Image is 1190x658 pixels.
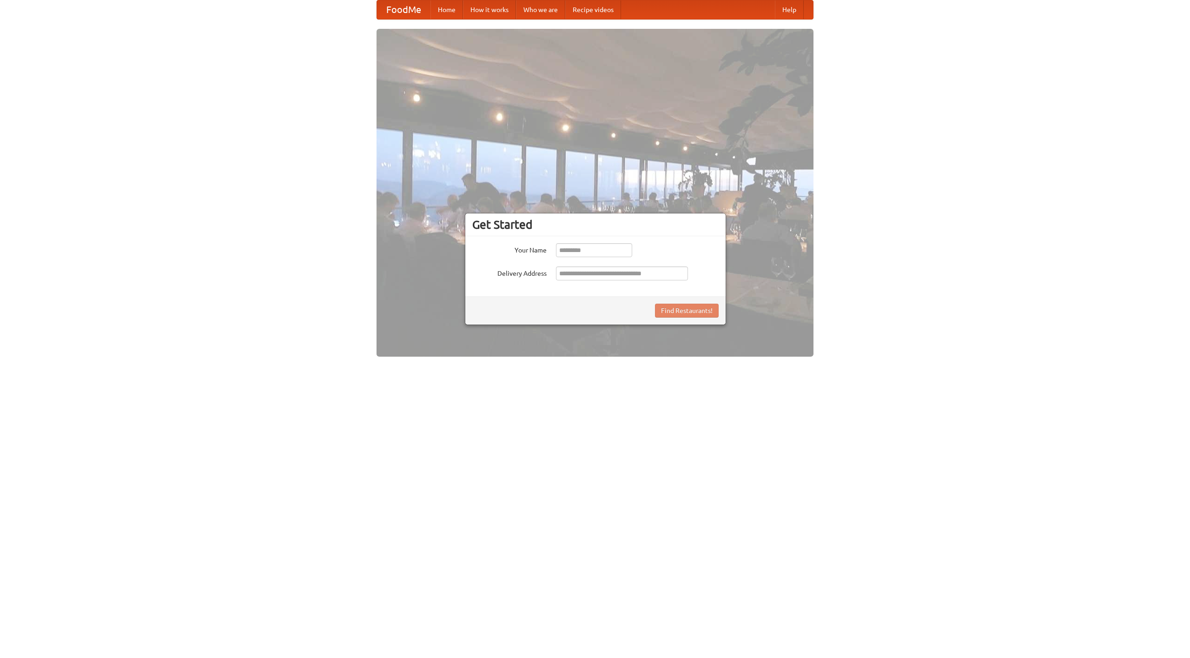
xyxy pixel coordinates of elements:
label: Delivery Address [472,266,547,278]
a: Home [430,0,463,19]
a: Recipe videos [565,0,621,19]
h3: Get Started [472,218,719,232]
label: Your Name [472,243,547,255]
a: FoodMe [377,0,430,19]
a: How it works [463,0,516,19]
button: Find Restaurants! [655,304,719,318]
a: Who we are [516,0,565,19]
a: Help [775,0,804,19]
